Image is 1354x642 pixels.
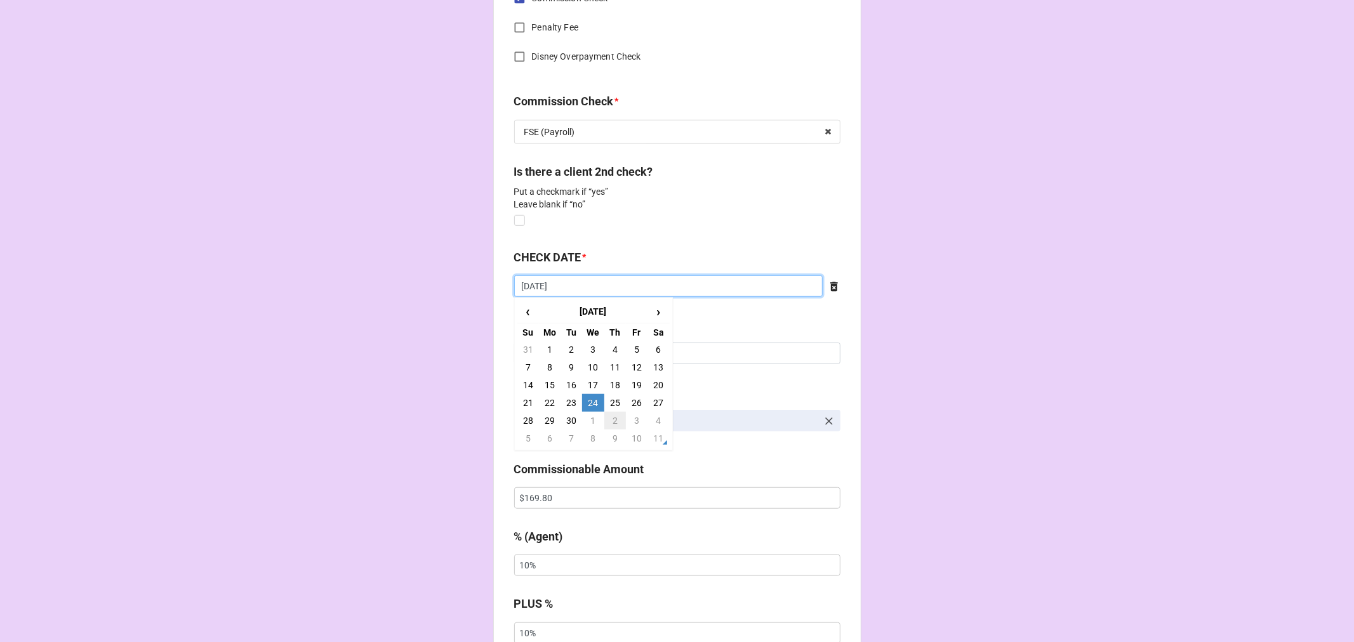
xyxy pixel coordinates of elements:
td: 16 [561,376,582,394]
td: 10 [582,358,604,376]
th: [DATE] [539,301,647,324]
input: Date [514,275,823,297]
span: › [648,301,668,322]
td: 7 [517,358,539,376]
td: 21 [517,394,539,412]
td: 4 [604,341,626,358]
p: Put a checkmark if “yes” Leave blank if “no” [514,185,840,211]
td: 19 [626,376,647,394]
span: ‹ [518,301,538,322]
th: We [582,323,604,341]
td: 7 [561,429,582,447]
span: Penalty Fee [532,21,578,34]
td: 25 [604,394,626,412]
td: 28 [517,412,539,429]
td: 8 [539,358,561,376]
td: 1 [539,341,561,358]
label: Commission Check [514,93,614,110]
td: 11 [604,358,626,376]
td: 1 [582,412,604,429]
td: 8 [582,429,604,447]
span: Disney Overpayment Check [532,50,641,63]
td: 26 [626,394,647,412]
td: 20 [647,376,669,394]
td: 6 [647,341,669,358]
td: 17 [582,376,604,394]
td: 14 [517,376,539,394]
td: 4 [647,412,669,429]
div: FSE (Payroll) [524,128,575,136]
td: 15 [539,376,561,394]
th: Tu [561,323,582,341]
td: 23 [561,394,582,412]
td: 10 [626,429,647,447]
th: Th [604,323,626,341]
label: Commissionable Amount [514,461,644,478]
td: 5 [517,429,539,447]
td: 2 [604,412,626,429]
td: 13 [647,358,669,376]
td: 3 [582,341,604,358]
label: % (Agent) [514,528,563,546]
td: 9 [604,429,626,447]
td: 27 [647,394,669,412]
td: 24 [582,394,604,412]
th: Su [517,323,539,341]
label: Is there a client 2nd check? [514,163,653,181]
td: 12 [626,358,647,376]
td: 29 [539,412,561,429]
td: 3 [626,412,647,429]
th: Fr [626,323,647,341]
td: 6 [539,429,561,447]
td: 31 [517,341,539,358]
td: 30 [561,412,582,429]
td: 18 [604,376,626,394]
label: PLUS % [514,595,554,613]
td: 2 [561,341,582,358]
td: 9 [561,358,582,376]
th: Mo [539,323,561,341]
td: 11 [647,429,669,447]
label: CHECK DATE [514,249,581,266]
th: Sa [647,323,669,341]
td: 22 [539,394,561,412]
td: 5 [626,341,647,358]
